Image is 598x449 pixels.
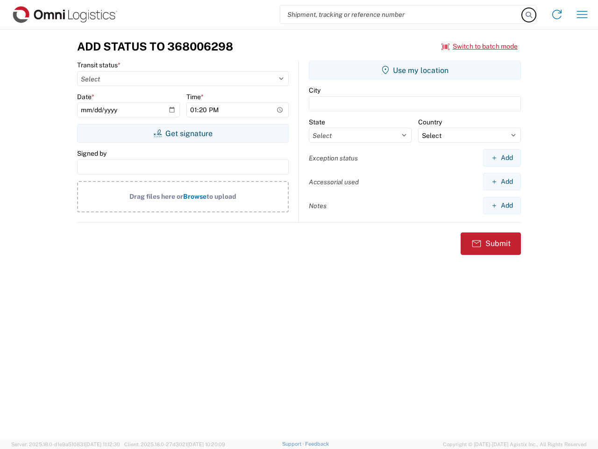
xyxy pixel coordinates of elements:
[85,442,120,447] span: [DATE] 11:12:30
[77,149,107,158] label: Signed by
[77,93,94,101] label: Date
[77,124,289,143] button: Get signature
[183,193,206,200] span: Browse
[206,193,236,200] span: to upload
[11,442,120,447] span: Server: 2025.18.0-d1e9a510831
[282,441,306,447] a: Support
[305,441,329,447] a: Feedback
[483,197,521,214] button: Add
[418,118,442,126] label: Country
[77,40,233,53] h3: Add Status to 368006298
[483,173,521,190] button: Add
[187,442,225,447] span: [DATE] 10:20:09
[124,442,225,447] span: Client: 2025.18.0-27d3021
[309,61,521,80] button: Use my location
[77,61,121,69] label: Transit status
[309,178,359,186] label: Accessorial used
[129,193,183,200] span: Drag files here or
[443,440,587,449] span: Copyright © [DATE]-[DATE] Agistix Inc., All Rights Reserved
[441,39,518,54] button: Switch to batch mode
[309,118,325,126] label: State
[186,93,204,101] label: Time
[280,6,522,23] input: Shipment, tracking or reference number
[309,86,320,94] label: City
[309,154,358,162] label: Exception status
[309,202,327,210] label: Notes
[461,232,521,255] button: Submit
[483,149,521,167] button: Add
